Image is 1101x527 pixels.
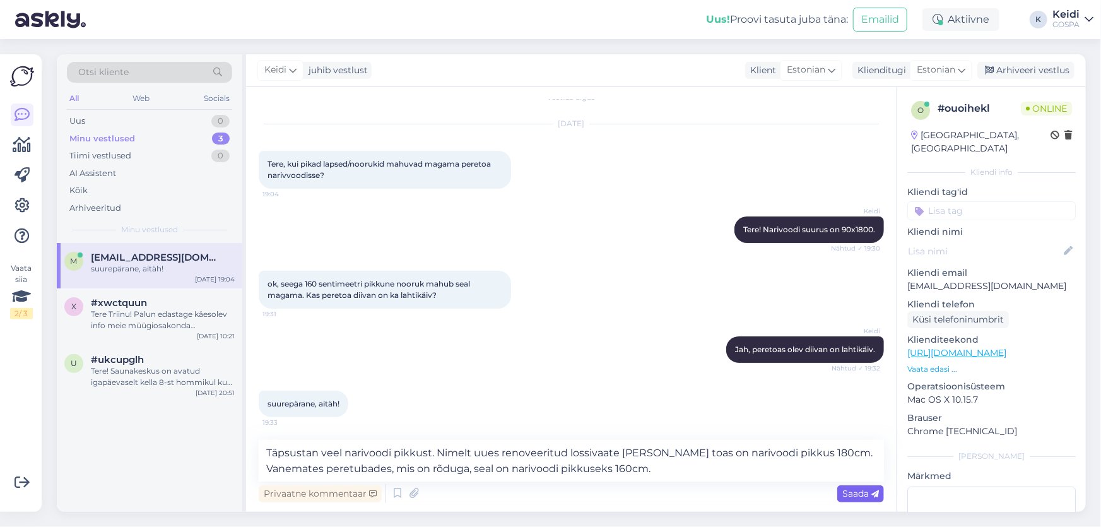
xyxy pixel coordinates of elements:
[195,275,235,284] div: [DATE] 19:04
[1030,11,1047,28] div: K
[268,159,493,180] span: Tere, kui pikad lapsed/noorukid mahuvad magama peretoa narivvoodisse?
[833,206,880,216] span: Keidi
[121,224,178,235] span: Minu vestlused
[1052,9,1093,30] a: KeidiGOSPA
[196,388,235,398] div: [DATE] 20:51
[264,63,286,77] span: Keidi
[262,309,310,319] span: 19:31
[71,358,77,368] span: u
[977,62,1075,79] div: Arhiveeri vestlus
[787,63,825,77] span: Estonian
[69,133,135,145] div: Minu vestlused
[908,244,1061,258] input: Lisa nimi
[907,347,1006,358] a: [URL][DOMAIN_NAME]
[907,333,1076,346] p: Klienditeekond
[907,393,1076,406] p: Mac OS X 10.15.7
[69,115,85,127] div: Uus
[211,115,230,127] div: 0
[268,399,339,408] span: suurepärane, aitäh!
[211,150,230,162] div: 0
[10,64,34,88] img: Askly Logo
[831,244,880,253] span: Nähtud ✓ 19:30
[852,64,906,77] div: Klienditugi
[832,364,880,373] span: Nähtud ✓ 19:32
[907,451,1076,462] div: [PERSON_NAME]
[91,297,147,309] span: #xwctquun
[917,63,955,77] span: Estonian
[911,129,1051,155] div: [GEOGRAPHIC_DATA], [GEOGRAPHIC_DATA]
[91,365,235,388] div: Tere! Saunakeskus on avatud igapäevaselt kella 8-st hommikul kuni 21.00-ni.
[833,326,880,336] span: Keidi
[259,440,884,482] textarea: Täpsustan veel narivoodi pikkust. Nimelt uues renoveeritud lossivaate [PERSON_NAME] toas on nariv...
[303,64,368,77] div: juhib vestlust
[67,90,81,107] div: All
[1052,20,1080,30] div: GOSPA
[745,64,776,77] div: Klient
[131,90,153,107] div: Web
[907,201,1076,220] input: Lisa tag
[10,263,33,319] div: Vaata siia
[842,488,879,499] span: Saada
[907,470,1076,483] p: Märkmed
[907,225,1076,239] p: Kliendi nimi
[706,12,848,27] div: Proovi tasuta juba täna:
[71,256,78,266] span: m
[10,308,33,319] div: 2 / 3
[907,167,1076,178] div: Kliendi info
[212,133,230,145] div: 3
[706,13,730,25] b: Uus!
[907,380,1076,393] p: Operatsioonisüsteem
[91,354,144,365] span: #ukcupglh
[69,150,131,162] div: Tiimi vestlused
[259,118,884,129] div: [DATE]
[71,302,76,311] span: x
[735,345,875,354] span: Jah, peretoas olev diivan on lahtikäiv.
[907,311,1009,328] div: Küsi telefoninumbrit
[907,425,1076,438] p: Chrome [TECHNICAL_ID]
[917,105,924,115] span: o
[91,309,235,331] div: Tere Triinu! Palun edastage käesolev info meie müügiosakonda [EMAIL_ADDRESS][DOMAIN_NAME]
[1052,9,1080,20] div: Keidi
[201,90,232,107] div: Socials
[1021,102,1072,115] span: Online
[907,266,1076,280] p: Kliendi email
[907,412,1076,425] p: Brauser
[907,298,1076,311] p: Kliendi telefon
[262,418,310,427] span: 19:33
[922,8,999,31] div: Aktiivne
[91,263,235,275] div: suurepärane, aitäh!
[743,225,875,234] span: Tere! Narivoodi suurus on 90x1800.
[907,364,1076,375] p: Vaata edasi ...
[907,186,1076,199] p: Kliendi tag'id
[69,167,116,180] div: AI Assistent
[69,202,121,215] div: Arhiveeritud
[197,331,235,341] div: [DATE] 10:21
[268,279,472,300] span: ok, seega 160 sentimeetri pikkune nooruk mahub seal magama. Kas peretoa diivan on ka lahtikäiv?
[91,252,222,263] span: mari.madar@hotmail.com
[78,66,129,79] span: Otsi kliente
[69,184,88,197] div: Kõik
[938,101,1021,116] div: # ouoihekl
[907,280,1076,293] p: [EMAIL_ADDRESS][DOMAIN_NAME]
[262,189,310,199] span: 19:04
[853,8,907,32] button: Emailid
[259,485,382,502] div: Privaatne kommentaar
